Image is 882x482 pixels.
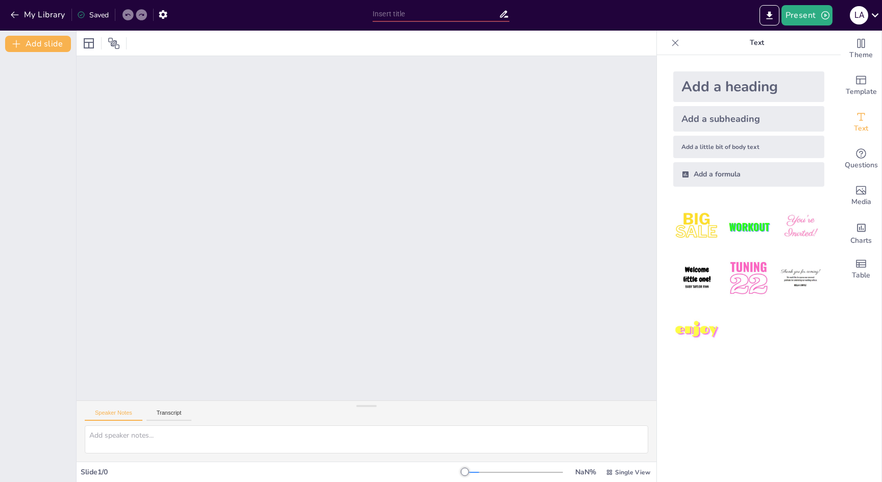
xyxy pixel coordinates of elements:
[850,6,868,24] div: L A
[673,307,721,354] img: 7.jpeg
[673,255,721,302] img: 4.jpeg
[845,160,878,171] span: Questions
[683,31,830,55] p: Text
[841,104,881,141] div: Add text boxes
[850,5,868,26] button: L A
[841,67,881,104] div: Add ready made slides
[854,123,868,134] span: Text
[373,7,499,21] input: Insert title
[5,36,71,52] button: Add slide
[759,5,779,26] button: Export to PowerPoint
[573,467,598,477] div: NaN %
[841,177,881,214] div: Add images, graphics, shapes or video
[851,196,871,208] span: Media
[615,468,650,476] span: Single View
[673,71,824,102] div: Add a heading
[852,270,870,281] span: Table
[673,136,824,158] div: Add a little bit of body text
[777,255,824,302] img: 6.jpeg
[781,5,832,26] button: Present
[850,235,872,246] span: Charts
[841,31,881,67] div: Change the overall theme
[846,86,877,97] span: Template
[77,10,109,20] div: Saved
[85,410,142,421] button: Speaker Notes
[841,214,881,251] div: Add charts and graphs
[849,49,873,61] span: Theme
[81,467,465,477] div: Slide 1 / 0
[81,35,97,52] div: Layout
[146,410,192,421] button: Transcript
[673,106,824,132] div: Add a subheading
[8,7,69,23] button: My Library
[841,251,881,288] div: Add a table
[841,141,881,177] div: Get real-time input from your audience
[673,162,824,187] div: Add a formula
[725,203,772,250] img: 2.jpeg
[673,203,721,250] img: 1.jpeg
[108,37,120,49] span: Position
[725,255,772,302] img: 5.jpeg
[777,203,824,250] img: 3.jpeg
